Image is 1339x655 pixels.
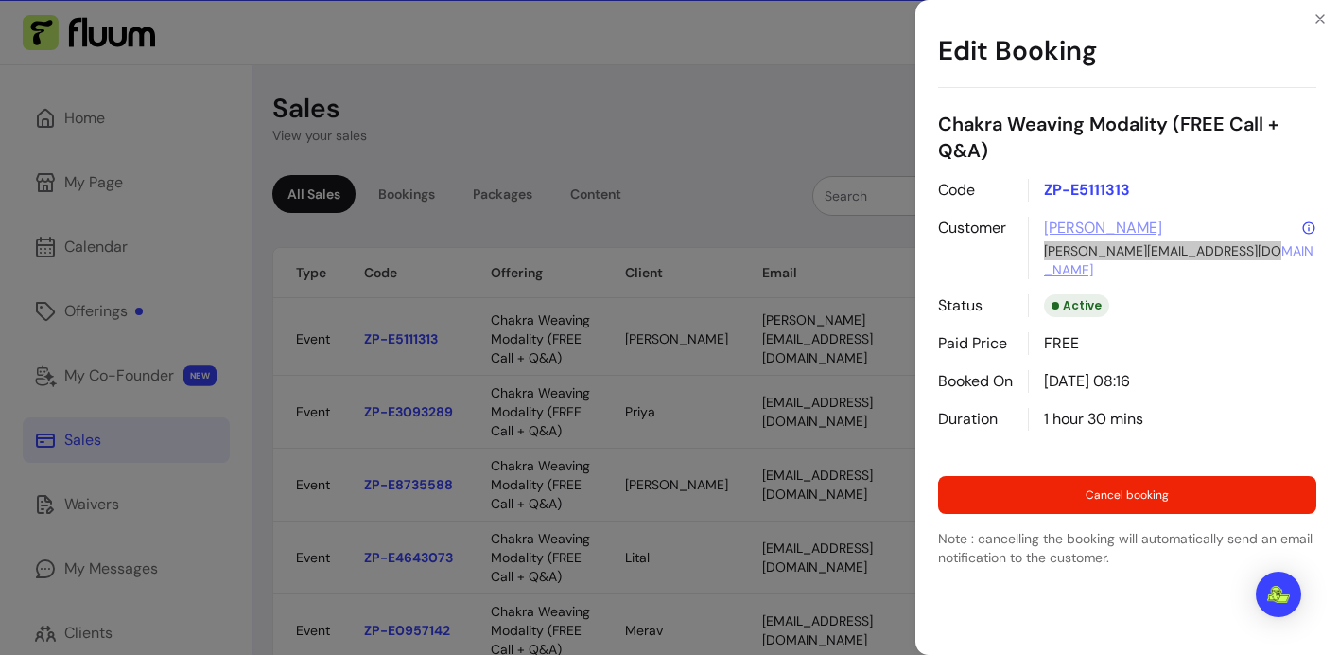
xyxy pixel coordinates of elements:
[1028,370,1316,393] div: [DATE] 08:16
[938,332,1013,355] p: Paid Price
[938,294,1013,317] p: Status
[938,179,1013,202] p: Code
[938,217,1013,279] p: Customer
[1044,241,1316,279] a: [PERSON_NAME][EMAIL_ADDRESS][DOMAIN_NAME]
[1044,217,1162,239] a: [PERSON_NAME]
[938,476,1316,514] button: Cancel booking
[1028,408,1316,431] div: 1 hour 30 mins
[938,111,1316,164] p: Chakra Weaving Modality (FREE Call + Q&A)
[938,529,1316,567] p: Note : cancelling the booking will automatically send an email notification to the customer.
[1256,572,1301,617] div: Open Intercom Messenger
[938,370,1013,393] p: Booked On
[1305,4,1335,34] button: Close
[938,408,1013,431] p: Duration
[1028,179,1316,202] p: ZP-E5111313
[1028,332,1316,355] div: FREE
[1044,294,1109,317] div: Active
[938,15,1316,88] h1: Edit Booking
